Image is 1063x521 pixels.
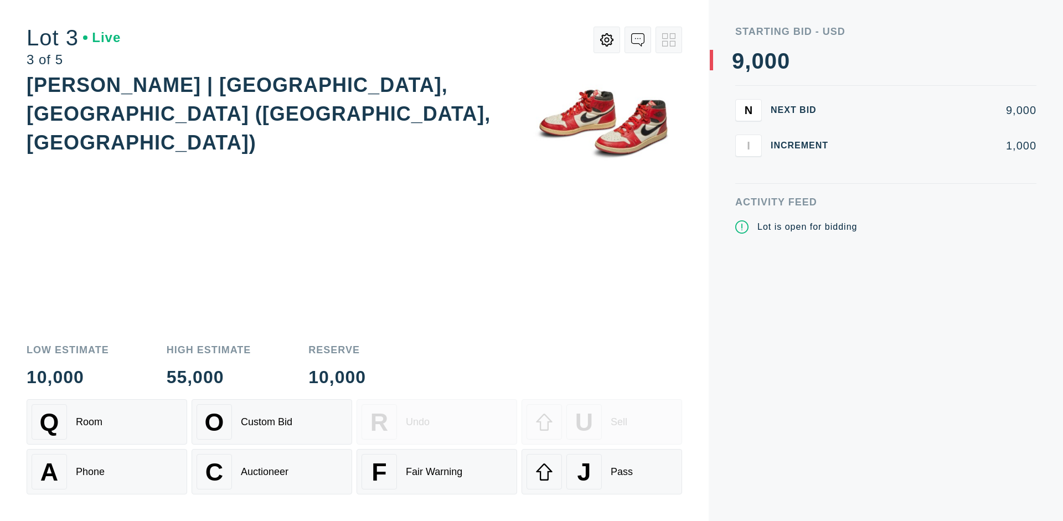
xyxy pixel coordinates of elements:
[771,141,837,150] div: Increment
[27,399,187,445] button: QRoom
[777,50,790,72] div: 0
[241,466,288,478] div: Auctioneer
[747,139,750,152] span: I
[735,27,1036,37] div: Starting Bid - USD
[575,408,593,436] span: U
[765,50,777,72] div: 0
[27,53,121,66] div: 3 of 5
[308,345,366,355] div: Reserve
[757,220,857,234] div: Lot is open for bidding
[40,408,59,436] span: Q
[522,449,682,494] button: JPass
[611,466,633,478] div: Pass
[735,99,762,121] button: N
[308,368,366,386] div: 10,000
[846,140,1036,151] div: 1,000
[577,458,591,486] span: J
[611,416,627,428] div: Sell
[76,466,105,478] div: Phone
[771,106,837,115] div: Next Bid
[370,408,388,436] span: R
[406,466,462,478] div: Fair Warning
[735,135,762,157] button: I
[745,104,752,116] span: N
[167,368,251,386] div: 55,000
[732,50,745,72] div: 9
[371,458,386,486] span: F
[205,408,224,436] span: O
[205,458,223,486] span: C
[846,105,1036,116] div: 9,000
[406,416,430,428] div: Undo
[751,50,764,72] div: 0
[83,31,121,44] div: Live
[27,74,491,154] div: [PERSON_NAME] | [GEOGRAPHIC_DATA], [GEOGRAPHIC_DATA] ([GEOGRAPHIC_DATA], [GEOGRAPHIC_DATA])
[76,416,102,428] div: Room
[745,50,751,271] div: ,
[40,458,58,486] span: A
[357,449,517,494] button: FFair Warning
[735,197,1036,207] div: Activity Feed
[27,368,109,386] div: 10,000
[27,27,121,49] div: Lot 3
[27,449,187,494] button: APhone
[192,399,352,445] button: OCustom Bid
[192,449,352,494] button: CAuctioneer
[522,399,682,445] button: USell
[357,399,517,445] button: RUndo
[241,416,292,428] div: Custom Bid
[27,345,109,355] div: Low Estimate
[167,345,251,355] div: High Estimate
